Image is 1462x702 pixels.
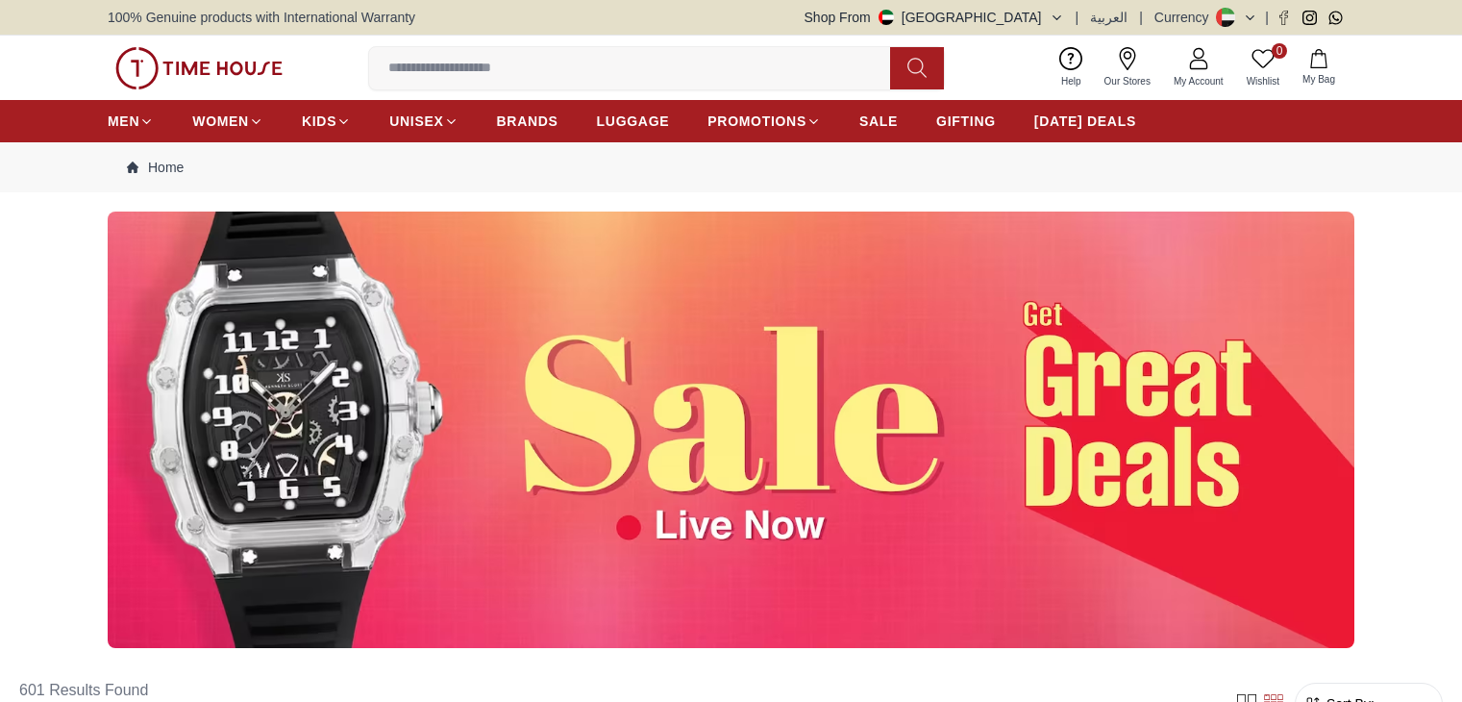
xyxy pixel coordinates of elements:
a: LUGGAGE [597,104,670,138]
span: Help [1053,74,1089,88]
nav: Breadcrumb [108,142,1354,192]
span: MEN [108,112,139,131]
span: 0 [1272,43,1287,59]
span: KIDS [302,112,336,131]
span: | [1265,8,1269,27]
img: ... [115,47,283,89]
span: LUGGAGE [597,112,670,131]
a: KIDS [302,104,351,138]
a: GIFTING [936,104,996,138]
span: Wishlist [1239,74,1287,88]
span: SALE [859,112,898,131]
span: | [1076,8,1079,27]
a: WOMEN [192,104,263,138]
span: BRANDS [497,112,558,131]
a: PROMOTIONS [707,104,821,138]
span: [DATE] DEALS [1034,112,1136,131]
a: Our Stores [1093,43,1162,92]
button: My Bag [1291,45,1347,90]
a: BRANDS [497,104,558,138]
img: United Arab Emirates [879,10,894,25]
a: Facebook [1276,11,1291,25]
a: SALE [859,104,898,138]
img: ... [108,212,1354,648]
span: My Bag [1295,72,1343,87]
span: WOMEN [192,112,249,131]
span: Our Stores [1097,74,1158,88]
button: Shop From[GEOGRAPHIC_DATA] [805,8,1064,27]
span: GIFTING [936,112,996,131]
a: Home [127,158,184,177]
a: UNISEX [389,104,458,138]
span: 100% Genuine products with International Warranty [108,8,415,27]
a: Instagram [1302,11,1317,25]
a: MEN [108,104,154,138]
span: PROMOTIONS [707,112,806,131]
span: UNISEX [389,112,443,131]
button: العربية [1090,8,1127,27]
a: Help [1050,43,1093,92]
a: 0Wishlist [1235,43,1291,92]
a: [DATE] DEALS [1034,104,1136,138]
span: | [1139,8,1143,27]
span: My Account [1166,74,1231,88]
a: Whatsapp [1328,11,1343,25]
div: Currency [1154,8,1217,27]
